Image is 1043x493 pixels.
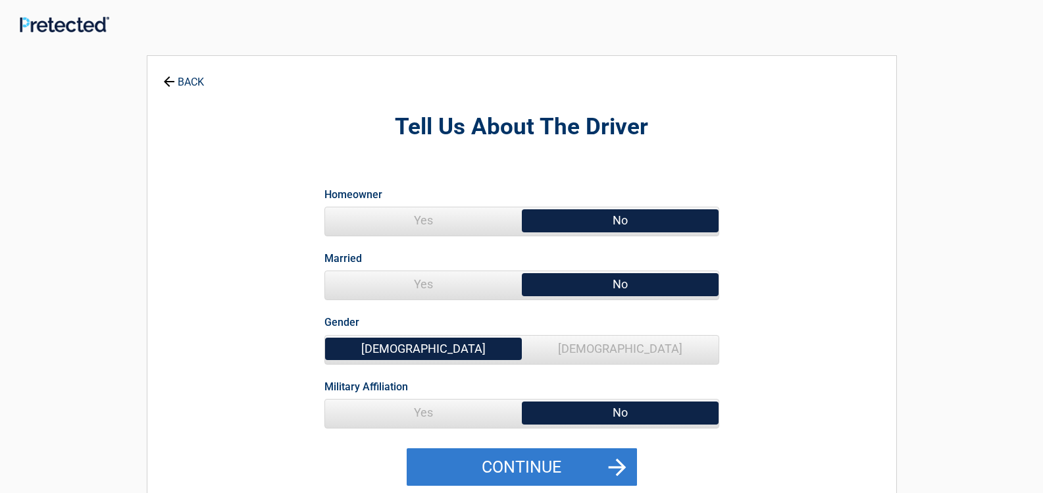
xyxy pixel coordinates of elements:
label: Military Affiliation [324,378,408,396]
label: Homeowner [324,186,382,203]
img: Main Logo [20,16,109,33]
span: Yes [325,271,522,298]
label: Gender [324,313,359,331]
span: No [522,207,719,234]
span: Yes [325,400,522,426]
span: [DEMOGRAPHIC_DATA] [325,336,522,362]
a: BACK [161,65,207,88]
h2: Tell Us About The Driver [220,112,824,143]
label: Married [324,249,362,267]
span: [DEMOGRAPHIC_DATA] [522,336,719,362]
span: No [522,400,719,426]
button: Continue [407,448,637,486]
span: Yes [325,207,522,234]
span: No [522,271,719,298]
